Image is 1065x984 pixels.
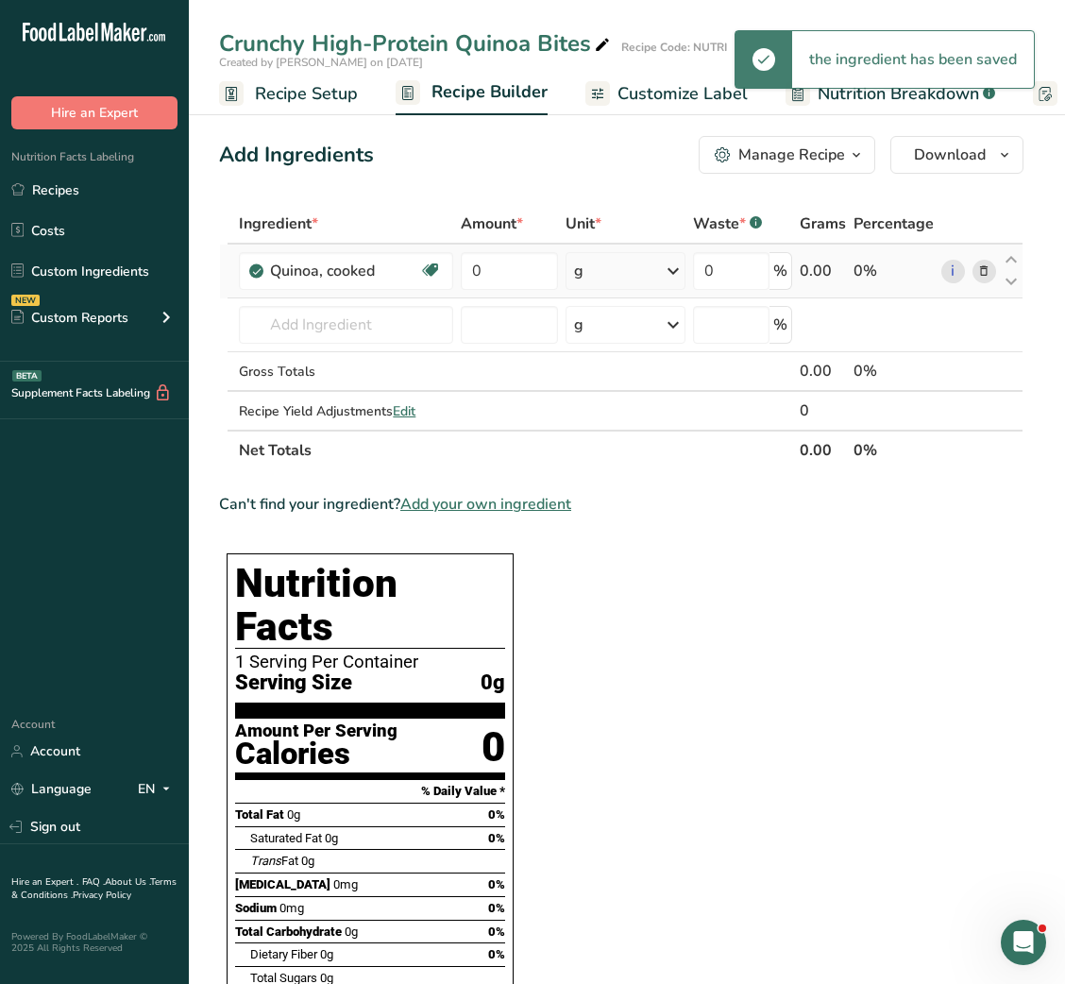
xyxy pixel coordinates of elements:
[239,306,453,344] input: Add Ingredient
[699,136,875,174] button: Manage Recipe
[11,772,92,806] a: Language
[235,430,796,469] th: Net Totals
[11,308,128,328] div: Custom Reports
[325,831,338,845] span: 0g
[235,780,505,803] section: % Daily Value *
[11,295,40,306] div: NEW
[235,877,330,891] span: [MEDICAL_DATA]
[481,671,505,695] span: 0g
[235,653,505,671] div: 1 Serving Per Container
[488,807,505,822] span: 0%
[11,96,177,129] button: Hire an Expert
[482,722,505,772] div: 0
[854,212,934,235] span: Percentage
[574,260,583,282] div: g
[488,901,505,915] span: 0%
[461,212,523,235] span: Amount
[800,260,846,282] div: 0.00
[585,73,748,115] a: Customize Label
[818,81,979,107] span: Nutrition Breakdown
[250,854,298,868] span: Fat
[941,260,965,283] a: i
[239,212,318,235] span: Ingredient
[488,947,505,961] span: 0%
[11,875,78,889] a: Hire an Expert .
[270,260,419,282] div: Quinoa, cooked
[693,212,762,235] div: Waste
[235,740,397,768] div: Calories
[488,831,505,845] span: 0%
[235,901,277,915] span: Sodium
[786,73,995,115] a: Nutrition Breakdown
[574,314,583,336] div: g
[279,901,304,915] span: 0mg
[396,71,548,116] a: Recipe Builder
[250,831,322,845] span: Saturated Fat
[287,807,300,822] span: 0g
[235,562,505,649] h1: Nutrition Facts
[393,402,415,420] span: Edit
[11,875,177,902] a: Terms & Conditions .
[82,875,105,889] a: FAQ .
[914,144,986,166] span: Download
[235,807,284,822] span: Total Fat
[235,671,352,695] span: Serving Size
[1001,920,1046,965] iframe: Intercom live chat
[488,877,505,891] span: 0%
[854,360,934,382] div: 0%
[738,144,845,166] div: Manage Recipe
[566,212,601,235] span: Unit
[250,947,317,961] span: Dietary Fiber
[854,260,934,282] div: 0%
[345,925,358,939] span: 0g
[792,31,1034,88] div: the ingredient has been saved
[890,136,1023,174] button: Download
[239,362,453,382] div: Gross Totals
[621,39,727,56] div: Recipe Code: NUTRI
[235,925,342,939] span: Total Carbohydrate
[73,889,131,902] a: Privacy Policy
[800,360,846,382] div: 0.00
[850,430,938,469] th: 0%
[12,370,42,382] div: BETA
[333,877,358,891] span: 0mg
[105,875,150,889] a: About Us .
[219,73,358,115] a: Recipe Setup
[431,79,548,105] span: Recipe Builder
[219,140,374,171] div: Add Ingredients
[239,401,453,421] div: Recipe Yield Adjustments
[219,55,423,70] span: Created by [PERSON_NAME] on [DATE]
[250,854,281,868] i: Trans
[301,854,314,868] span: 0g
[800,399,846,422] div: 0
[488,925,505,939] span: 0%
[255,81,358,107] span: Recipe Setup
[796,430,850,469] th: 0.00
[800,212,846,235] span: Grams
[138,778,177,801] div: EN
[400,493,571,516] span: Add your own ingredient
[235,722,397,740] div: Amount Per Serving
[11,931,177,954] div: Powered By FoodLabelMaker © 2025 All Rights Reserved
[617,81,748,107] span: Customize Label
[320,947,333,961] span: 0g
[219,493,1023,516] div: Can't find your ingredient?
[219,26,614,60] div: Crunchy High-Protein Quinoa Bites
